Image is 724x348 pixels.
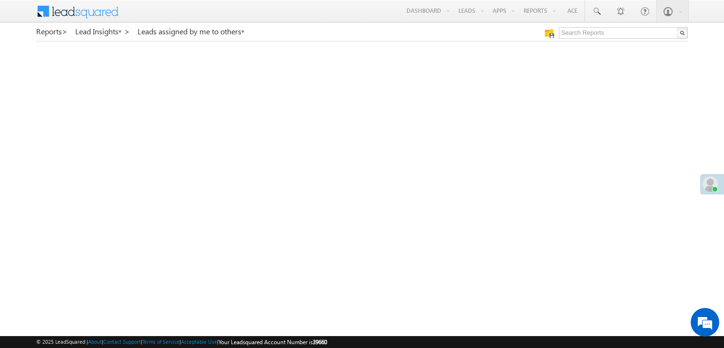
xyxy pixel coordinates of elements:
[124,26,130,37] span: >
[138,27,245,36] a: Leads assigned by me to others
[75,27,130,36] a: Lead Insights >
[559,27,688,39] input: Search Reports
[36,27,68,36] a: Reports>
[181,338,217,345] a: Acceptable Use
[313,338,327,346] span: 39660
[218,338,327,346] span: Your Leadsquared Account Number is
[36,338,327,347] span: © 2025 LeadSquared | | | | |
[88,338,102,345] a: About
[103,338,141,345] a: Contact Support
[62,26,68,37] span: >
[545,29,554,38] img: Manage all your saved reports!
[142,338,179,345] a: Terms of Service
